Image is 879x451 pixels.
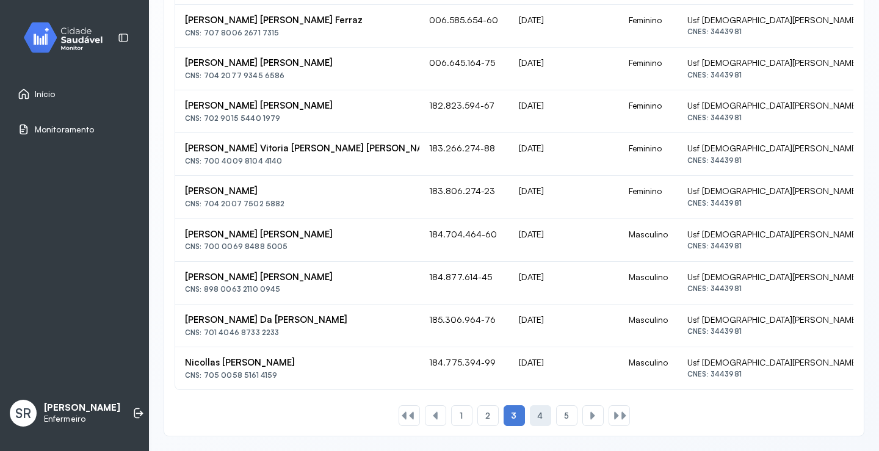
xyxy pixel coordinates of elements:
td: [DATE] [509,133,619,176]
td: Feminino [619,133,678,176]
td: [DATE] [509,305,619,347]
span: SR [15,405,31,421]
td: [DATE] [509,262,619,305]
span: 4 [537,411,543,421]
td: Feminino [619,90,678,133]
td: Masculino [619,347,678,389]
td: Feminino [619,176,678,218]
div: [PERSON_NAME] [PERSON_NAME] [185,100,410,112]
td: Feminino [619,5,678,48]
div: Usf [DEMOGRAPHIC_DATA][PERSON_NAME] [687,100,859,111]
td: [DATE] [509,5,619,48]
div: CNES: 3443981 [687,284,859,293]
p: Enfermeiro [44,414,120,424]
div: CNES: 3443981 [687,27,859,36]
span: 3 [511,410,516,421]
div: [PERSON_NAME] [PERSON_NAME] [185,272,410,283]
div: [PERSON_NAME] [185,186,410,197]
div: Usf [DEMOGRAPHIC_DATA][PERSON_NAME] [687,186,859,197]
a: Monitoramento [18,123,131,135]
div: CNES: 3443981 [687,327,859,336]
td: [DATE] [509,90,619,133]
div: Nicollas [PERSON_NAME] [185,357,410,369]
div: CNS: 705 0058 5161 4159 [185,371,410,380]
div: Usf [DEMOGRAPHIC_DATA][PERSON_NAME] [687,357,859,368]
div: [PERSON_NAME] [PERSON_NAME] Ferraz [185,15,410,26]
div: CNS: 700 0069 8488 5005 [185,242,410,251]
div: Usf [DEMOGRAPHIC_DATA][PERSON_NAME] [687,272,859,283]
td: [DATE] [509,48,619,90]
div: CNES: 3443981 [687,71,859,79]
p: [PERSON_NAME] [44,402,120,414]
td: 183.266.274-88 [419,133,509,176]
img: monitor.svg [13,20,123,56]
span: 5 [564,411,569,421]
div: CNS: 700 4009 8104 4140 [185,157,410,165]
div: CNES: 3443981 [687,156,859,165]
td: [DATE] [509,176,619,218]
div: Usf [DEMOGRAPHIC_DATA][PERSON_NAME] [687,314,859,325]
div: CNS: 701 4046 8733 2233 [185,328,410,337]
div: CNS: 704 2077 9345 6586 [185,71,410,80]
div: CNS: 702 9015 5440 1979 [185,114,410,123]
td: Masculino [619,305,678,347]
div: CNES: 3443981 [687,114,859,122]
div: [PERSON_NAME] Vitoria [PERSON_NAME] [PERSON_NAME] [185,143,410,154]
td: 006.645.164-75 [419,48,509,90]
td: 184.775.394-99 [419,347,509,389]
div: Usf [DEMOGRAPHIC_DATA][PERSON_NAME] [687,143,859,154]
div: CNES: 3443981 [687,370,859,378]
div: CNS: 898 0063 2110 0945 [185,285,410,294]
span: 1 [460,411,463,421]
td: Feminino [619,48,678,90]
td: 183.806.274-23 [419,176,509,218]
div: Usf [DEMOGRAPHIC_DATA][PERSON_NAME] [687,229,859,240]
span: 2 [485,411,490,421]
div: CNS: 707 8006 2671 7315 [185,29,410,37]
div: [PERSON_NAME] [PERSON_NAME] [185,57,410,69]
td: Masculino [619,219,678,262]
td: [DATE] [509,347,619,389]
span: Monitoramento [35,124,94,135]
a: Início [18,88,131,100]
td: [DATE] [509,219,619,262]
td: 184.877.614-45 [419,262,509,305]
span: Início [35,89,56,99]
div: CNES: 3443981 [687,242,859,250]
div: CNES: 3443981 [687,199,859,207]
div: [PERSON_NAME] [PERSON_NAME] [185,229,410,240]
div: Usf [DEMOGRAPHIC_DATA][PERSON_NAME] [687,57,859,68]
div: CNS: 704 2007 7502 5882 [185,200,410,208]
td: 006.585.654-60 [419,5,509,48]
td: 182.823.594-67 [419,90,509,133]
div: Usf [DEMOGRAPHIC_DATA][PERSON_NAME] [687,15,859,26]
td: Masculino [619,262,678,305]
td: 185.306.964-76 [419,305,509,347]
td: 184.704.464-60 [419,219,509,262]
div: [PERSON_NAME] Da [PERSON_NAME] [185,314,410,326]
